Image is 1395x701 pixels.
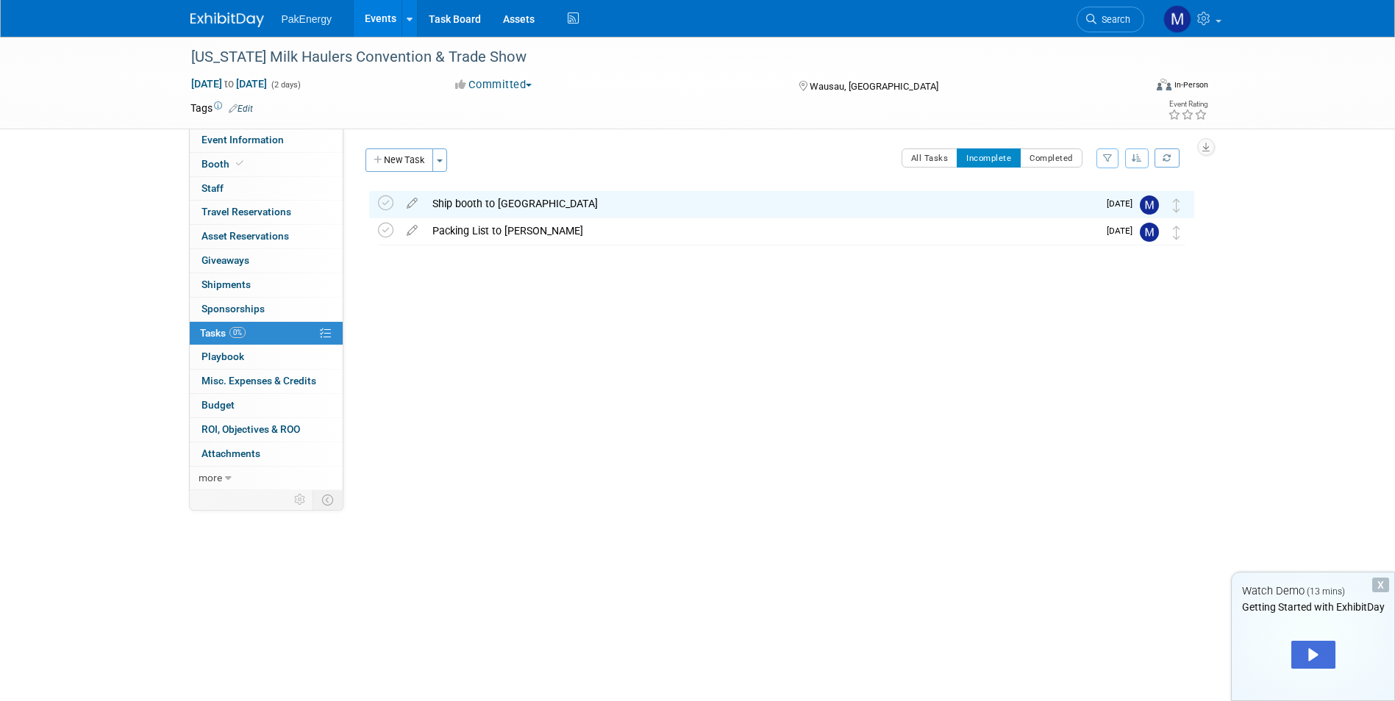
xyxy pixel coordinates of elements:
[902,148,958,168] button: All Tasks
[201,158,246,170] span: Booth
[190,442,343,466] a: Attachments
[201,423,300,435] span: ROI, Objectives & ROO
[201,134,284,145] span: Event Information
[1107,226,1140,236] span: [DATE]
[1140,195,1159,215] img: Michael Hagenbrock
[288,490,313,509] td: Personalize Event Tab Strip
[365,148,433,172] button: New Task
[190,298,343,321] a: Sponsorships
[190,153,343,176] a: Booth
[201,303,265,314] span: Sponsorships
[1232,600,1394,614] div: Getting Started with ExhibitDay
[1163,5,1191,33] img: Michael Hagenbrock
[1155,148,1180,168] a: Refresh
[425,218,1098,243] div: Packing List to [PERSON_NAME]
[190,249,343,273] a: Giveaways
[190,394,343,417] a: Budget
[201,399,235,411] span: Budget
[190,345,343,369] a: Playbook
[190,370,343,393] a: Misc. Expenses & Credits
[190,467,343,490] a: more
[190,12,264,27] img: ExhibitDay
[1077,7,1144,32] a: Search
[201,278,251,290] span: Shipments
[1372,578,1389,592] div: Dismiss
[810,81,938,92] span: Wausau, [GEOGRAPHIC_DATA]
[201,375,316,387] span: Misc. Expenses & Credits
[270,80,301,90] span: (2 days)
[190,101,253,115] td: Tags
[201,350,244,362] span: Playbook
[957,148,1021,168] button: Incomplete
[190,273,343,297] a: Shipments
[313,490,343,509] td: Toggle Event Tabs
[229,327,246,338] span: 0%
[450,77,538,93] button: Committed
[399,197,425,210] a: edit
[190,201,343,224] a: Travel Reservations
[1140,223,1159,242] img: Mary Walker
[399,224,425,237] a: edit
[1173,198,1180,212] i: Move task
[201,206,291,218] span: Travel Reservations
[425,191,1098,216] div: Ship booth to [GEOGRAPHIC_DATA]
[190,129,343,152] a: Event Information
[200,327,246,339] span: Tasks
[201,230,289,242] span: Asset Reservations
[236,159,243,168] i: Booth reservation complete
[1096,14,1130,25] span: Search
[199,472,222,483] span: more
[201,447,260,459] span: Attachments
[1307,586,1345,597] span: (13 mins)
[229,104,253,114] a: Edit
[1157,79,1171,90] img: Format-Inperson.png
[190,225,343,248] a: Asset Reservations
[190,177,343,201] a: Staff
[201,254,249,266] span: Giveaways
[190,77,268,90] span: [DATE] [DATE]
[222,78,236,90] span: to
[282,13,332,25] span: PakEnergy
[1291,641,1335,669] div: Play
[186,44,1122,71] div: [US_STATE] Milk Haulers Convention & Trade Show
[1168,101,1207,108] div: Event Rating
[201,182,224,194] span: Staff
[1057,76,1209,98] div: Event Format
[190,418,343,442] a: ROI, Objectives & ROO
[1020,148,1082,168] button: Completed
[190,322,343,345] a: Tasks0%
[1232,583,1394,599] div: Watch Demo
[1107,198,1140,209] span: [DATE]
[1173,226,1180,240] i: Move task
[1174,79,1208,90] div: In-Person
